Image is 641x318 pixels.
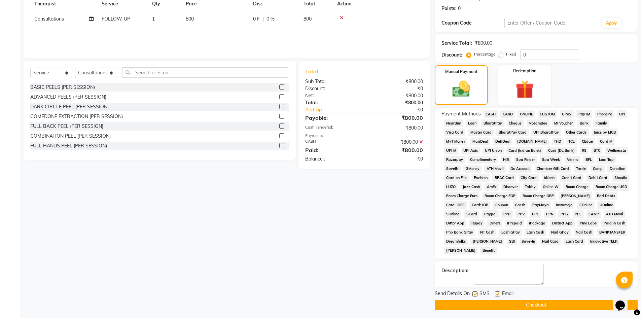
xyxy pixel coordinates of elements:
[612,174,629,182] span: Shoutlo
[559,192,592,200] span: [PERSON_NAME]
[30,103,109,110] div: DARK CIRCLE PEEL (PER SESSION)
[493,138,512,145] span: DefiDeal
[487,219,502,227] span: Diners
[300,146,364,154] div: Paid:
[364,125,428,132] div: ₹800.00
[576,110,593,118] span: PayTM
[501,183,520,191] span: Discover
[444,210,462,218] span: SOnline
[598,138,614,145] span: Card M
[514,156,537,164] span: Spa Finder
[591,147,602,154] span: BTC
[468,129,494,136] span: Master Card
[573,210,584,218] span: PPE
[444,156,465,164] span: Razorpay
[597,201,615,209] span: UOnline
[597,228,627,236] span: BANKTANSFER
[481,119,504,127] span: BharatPay
[253,15,260,23] span: 0 F
[478,228,496,236] span: NT Cash
[506,51,516,57] label: Fixed
[515,210,527,218] span: PPV
[304,16,312,22] span: 800
[605,147,628,154] span: Wellnessta
[444,219,467,227] span: Dittor App
[519,174,539,182] span: City Card
[505,219,524,227] span: iPrepaid
[518,110,535,118] span: ONLINE
[500,110,515,118] span: CARD
[579,138,595,145] span: CEdge
[441,40,472,47] div: Service Total:
[484,110,498,118] span: CASH
[493,201,510,209] span: Coupon
[542,174,557,182] span: bKash
[538,110,557,118] span: CUSTOM
[444,129,466,136] span: Visa Card
[531,129,561,136] span: UPI BharatPay
[602,18,621,28] button: Apply
[597,156,616,164] span: LoanTap
[607,165,627,173] span: Donation
[471,174,490,182] span: Envision
[461,147,480,154] span: UPI Axis
[501,210,513,218] span: PPR
[186,16,194,22] span: 800
[444,138,468,145] span: MyT Money
[617,110,627,118] span: UPI
[444,165,461,173] span: SaveIN
[445,69,477,75] label: Manual Payment
[550,219,575,227] span: District App
[364,139,428,146] div: ₹800.00
[460,183,482,191] span: Jazz Cash
[444,183,458,191] span: LUZO
[474,51,496,57] label: Percentage
[300,99,364,106] div: Total:
[484,165,506,173] span: ATH Movil
[554,201,575,209] span: Instamojo
[300,106,375,113] a: Add Tip
[544,210,556,218] span: PPN
[300,125,364,132] div: Cash Tendered:
[592,129,618,136] span: Juice by MCB
[525,228,546,236] span: Lash Cash
[444,147,459,154] span: UPI M
[510,78,540,101] img: _gift.svg
[560,110,574,118] span: GPay
[574,165,588,173] span: Trade
[492,174,516,182] span: BRAC Card
[468,156,498,164] span: Complimentary
[540,156,562,164] span: Spa Week
[577,119,591,127] span: Bank
[441,5,457,12] div: Points:
[504,18,599,28] input: Enter Offer / Coupon Code
[580,147,589,154] span: RS
[591,165,605,173] span: Comp
[527,219,547,227] span: iPackage
[34,16,64,22] span: Consultations
[364,114,428,122] div: ₹800.00
[364,146,428,154] div: ₹800.00
[593,119,609,127] span: Family
[463,165,482,173] span: GMoney
[530,201,551,209] span: PayMaya
[604,210,625,218] span: ATH Movil
[364,99,428,106] div: ₹800.00
[300,114,364,122] div: Payable:
[30,133,111,140] div: COMBINATION PEEL (PER SESSION)
[441,20,505,27] div: Coupon Code
[613,291,634,311] iframe: chat widget
[593,183,629,191] span: Room Charge USD
[444,238,468,245] span: Dreamfolks
[30,123,103,130] div: FULL BACK PEEL (PER SESSION)
[549,228,571,236] span: Nail GPay
[435,290,470,298] span: Send Details On
[499,228,522,236] span: Lash GPay
[122,67,289,78] input: Search or Scan
[464,210,479,218] span: SCard
[482,210,499,218] span: Paypal
[586,174,609,182] span: Debit Card
[564,129,589,136] span: Other Cards
[444,174,469,182] span: Card on File
[102,16,130,22] span: FOLLOW-UP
